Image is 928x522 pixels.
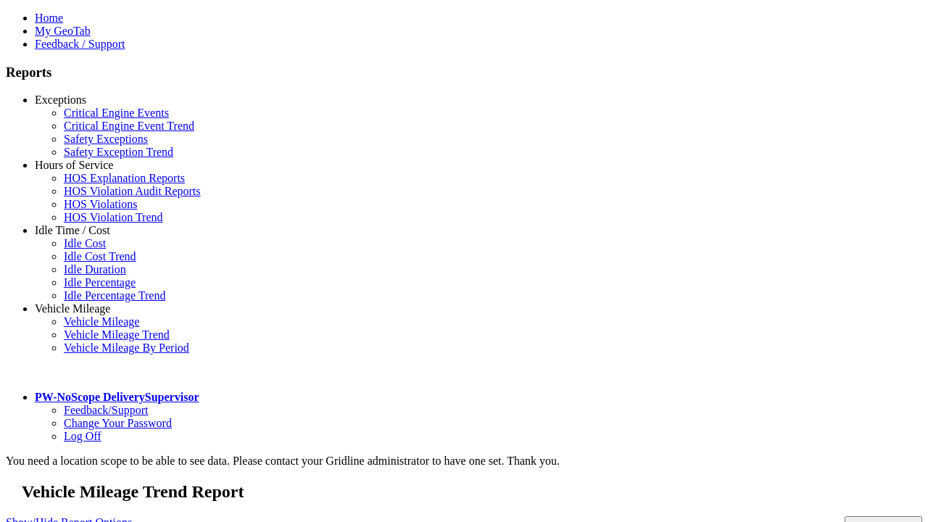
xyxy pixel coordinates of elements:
a: Idle Percentage [64,276,136,289]
a: Vehicle Mileage By Period [64,341,189,354]
a: HOS Explanation Reports [64,172,185,184]
a: Log Off [64,430,101,442]
a: HOS Violation Trend [64,211,163,223]
h3: Reports [6,65,922,80]
a: Vehicle Mileage [35,302,110,315]
div: You need a location scope to be able to see data. Please contact your Gridline administrator to h... [6,455,922,468]
a: Idle Percentage Trend [64,289,165,302]
a: Safety Exceptions [64,133,148,145]
a: Change Your Password [64,417,172,429]
a: Critical Engine Events [64,107,169,119]
a: Feedback/Support [64,404,148,416]
a: Idle Duration [64,263,126,275]
a: Critical Engine Event Trend [64,120,194,132]
a: HOS Violations [64,198,137,210]
a: Idle Cost [64,237,106,249]
a: Hours of Service [35,159,113,171]
a: Vehicle Mileage [64,315,139,328]
a: Vehicle Mileage Trend [64,328,170,341]
a: Feedback / Support [35,38,125,50]
a: My GeoTab [35,25,91,37]
a: Home [35,12,63,24]
h2: Vehicle Mileage Trend Report [22,482,922,502]
a: Safety Exception Trend [64,146,173,158]
a: Idle Time / Cost [35,224,110,236]
a: Exceptions [35,94,86,106]
a: HOS Violation Audit Reports [64,185,201,197]
a: Idle Cost Trend [64,250,136,262]
a: PW-NoScope DeliverySupervisor [35,391,199,403]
